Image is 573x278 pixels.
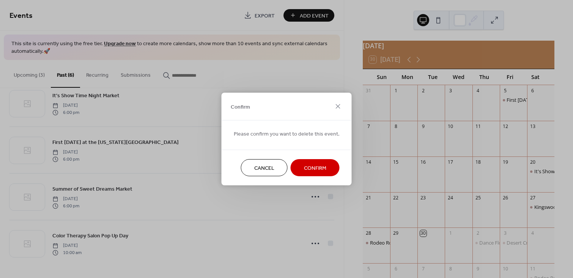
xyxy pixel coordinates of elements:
span: Please confirm you want to delete this event. [234,130,340,138]
span: Confirm [304,164,326,172]
span: Confirm [231,103,250,111]
button: Confirm [291,159,340,176]
span: Cancel [254,164,274,172]
button: Cancel [241,159,288,176]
